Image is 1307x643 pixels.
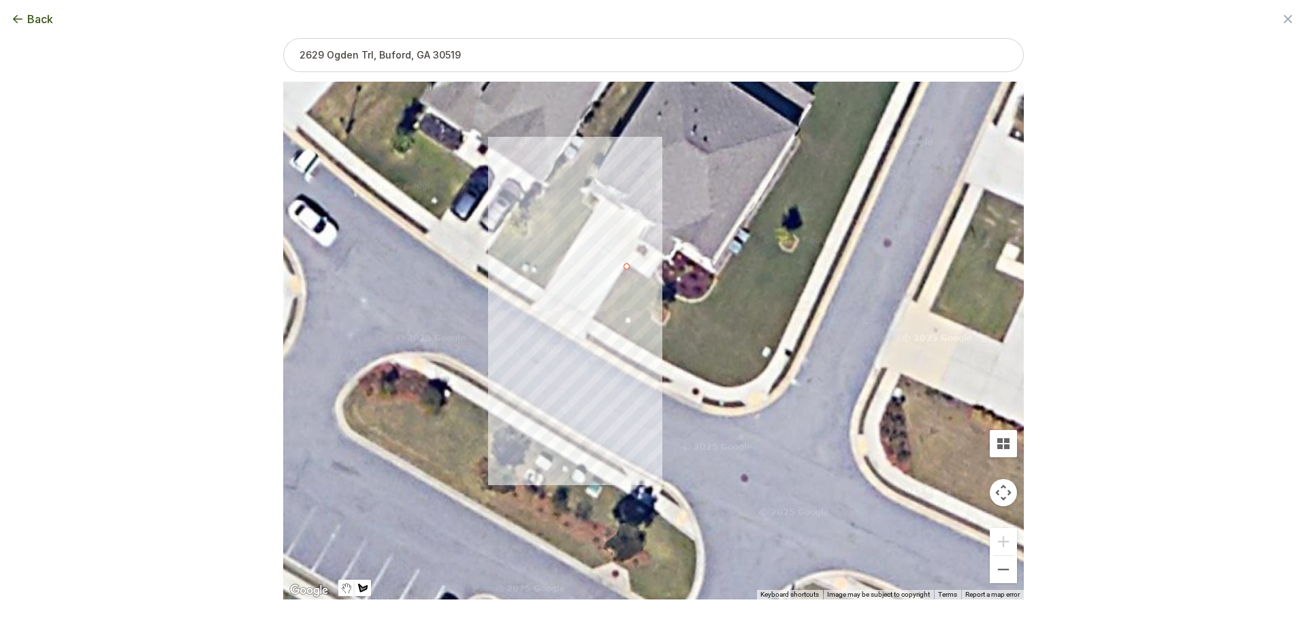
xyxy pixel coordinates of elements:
[287,582,332,599] img: Google
[827,591,930,598] span: Image may be subject to copyright
[283,38,1024,72] input: 2629 Ogden Trl, Buford, GA 30519
[965,591,1020,598] a: Report a map error
[355,580,371,596] button: Draw a shape
[760,590,819,599] button: Keyboard shortcuts
[938,591,957,598] a: Terms (opens in new tab)
[338,580,355,596] button: Stop drawing
[11,11,53,27] button: Back
[990,528,1017,555] button: Zoom in
[27,11,53,27] span: Back
[990,479,1017,506] button: Map camera controls
[287,582,332,599] a: Open this area in Google Maps (opens a new window)
[990,556,1017,583] button: Zoom out
[990,430,1017,457] button: Tilt map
